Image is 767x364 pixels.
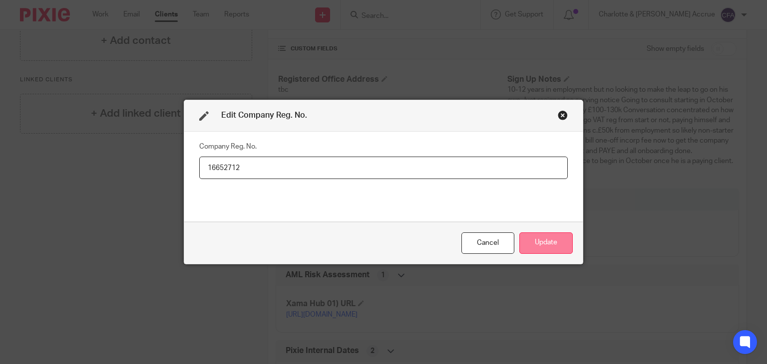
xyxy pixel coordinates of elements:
[199,157,568,179] input: Company Reg. No.
[519,232,573,254] button: Update
[558,110,568,120] div: Close this dialog window
[199,142,257,152] label: Company Reg. No.
[461,232,514,254] div: Close this dialog window
[221,111,307,119] span: Edit Company Reg. No.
